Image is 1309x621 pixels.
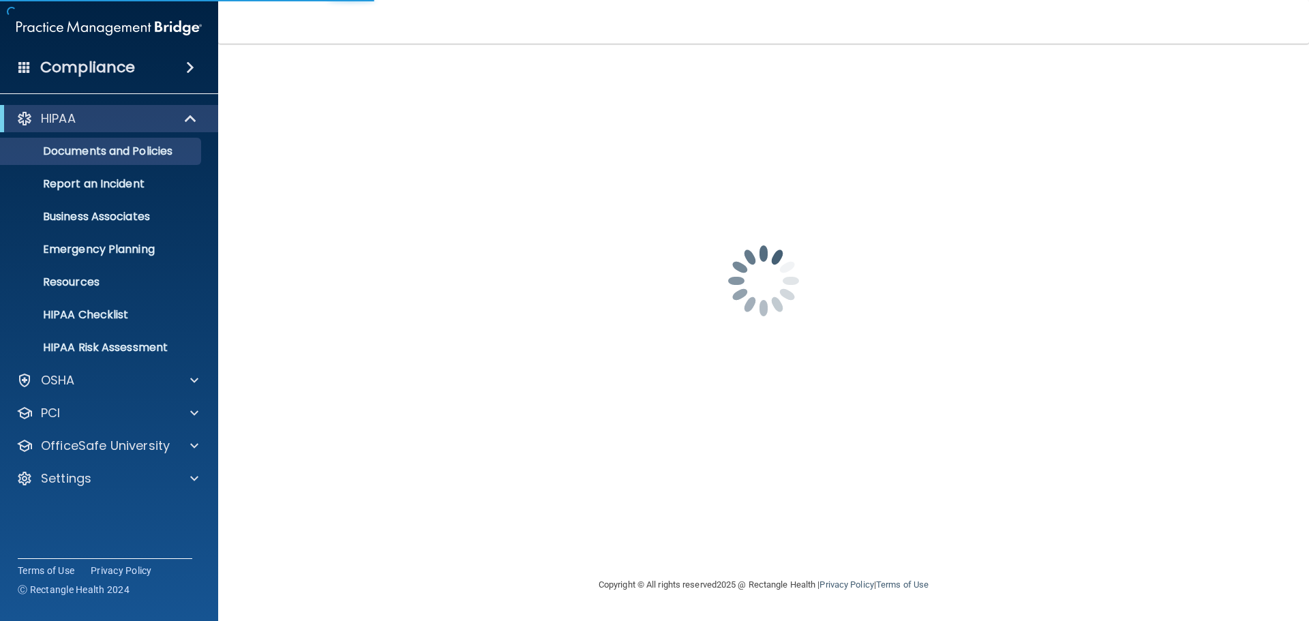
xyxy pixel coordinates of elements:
[18,564,74,577] a: Terms of Use
[16,110,198,127] a: HIPAA
[819,579,873,590] a: Privacy Policy
[41,110,76,127] p: HIPAA
[41,470,91,487] p: Settings
[695,213,832,349] img: spinner.e123f6fc.gif
[1073,524,1293,579] iframe: Drift Widget Chat Controller
[41,405,60,421] p: PCI
[18,583,130,596] span: Ⓒ Rectangle Health 2024
[876,579,929,590] a: Terms of Use
[41,372,75,389] p: OSHA
[9,308,195,322] p: HIPAA Checklist
[16,470,198,487] a: Settings
[16,438,198,454] a: OfficeSafe University
[16,405,198,421] a: PCI
[9,243,195,256] p: Emergency Planning
[41,438,170,454] p: OfficeSafe University
[515,563,1012,607] div: Copyright © All rights reserved 2025 @ Rectangle Health | |
[16,14,202,42] img: PMB logo
[9,145,195,158] p: Documents and Policies
[9,341,195,354] p: HIPAA Risk Assessment
[91,564,152,577] a: Privacy Policy
[40,58,135,77] h4: Compliance
[9,177,195,191] p: Report an Incident
[9,275,195,289] p: Resources
[16,372,198,389] a: OSHA
[9,210,195,224] p: Business Associates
